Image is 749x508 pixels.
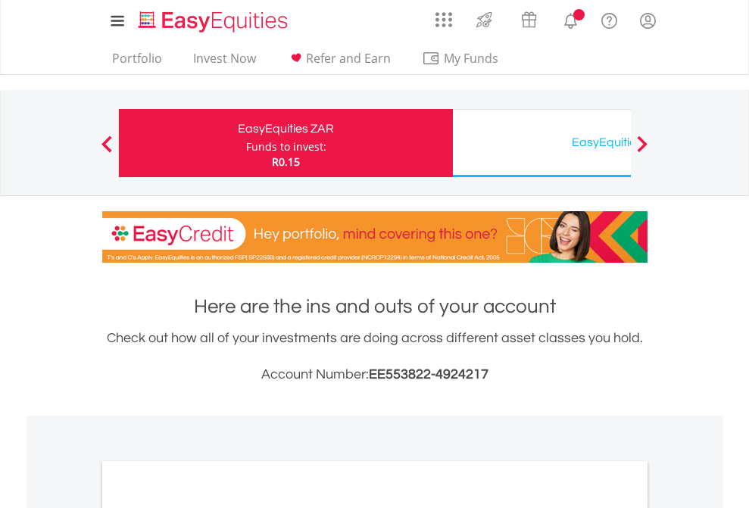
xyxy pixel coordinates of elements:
img: EasyCredit Promotion Banner [102,211,648,263]
button: Previous [92,143,122,158]
img: grid-menu-icon.svg [435,11,452,28]
img: EasyEquities_Logo.png [136,9,294,34]
a: AppsGrid [426,4,462,28]
span: My Funds [422,48,521,68]
a: Notifications [551,4,590,34]
div: Funds to invest: [246,139,326,154]
img: vouchers-v2.svg [516,8,541,32]
a: FAQ's and Support [590,4,629,34]
a: Vouchers [507,4,551,32]
h3: Account Number: [102,364,648,385]
a: Portfolio [106,51,168,74]
a: Home page [133,4,294,34]
button: Next [627,143,657,158]
h1: Here are the ins and outs of your account [102,293,648,320]
div: Check out how all of your investments are doing across different asset classes you hold. [102,328,648,385]
a: My Profile [629,4,667,37]
div: EasyEquities ZAR [128,118,444,139]
span: EE553822-4924217 [369,367,488,382]
a: Invest Now [187,51,262,74]
a: Refer and Earn [281,51,397,74]
span: R0.15 [272,154,300,169]
img: thrive-v2.svg [472,8,497,32]
span: Refer and Earn [306,50,391,67]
